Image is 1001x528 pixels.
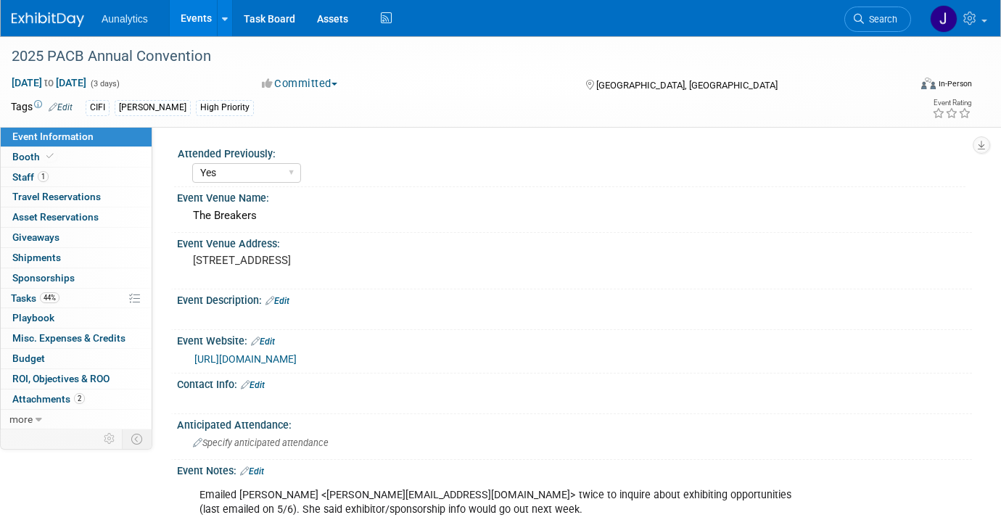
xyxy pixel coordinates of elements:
[251,337,275,347] a: Edit
[11,76,87,89] span: [DATE] [DATE]
[12,231,59,243] span: Giveaways
[42,77,56,88] span: to
[1,268,152,288] a: Sponsorships
[12,272,75,284] span: Sponsorships
[12,332,125,344] span: Misc. Expenses & Credits
[12,171,49,183] span: Staff
[1,329,152,348] a: Misc. Expenses & Credits
[1,187,152,207] a: Travel Reservations
[12,252,61,263] span: Shipments
[7,44,890,70] div: 2025 PACB Annual Convention
[830,75,972,97] div: Event Format
[1,289,152,308] a: Tasks44%
[40,292,59,303] span: 44%
[12,373,110,384] span: ROI, Objectives & ROO
[46,152,54,160] i: Booth reservation complete
[1,389,152,409] a: Attachments2
[177,289,972,308] div: Event Description:
[115,100,191,115] div: [PERSON_NAME]
[177,330,972,349] div: Event Website:
[12,312,54,323] span: Playbook
[12,12,84,27] img: ExhibitDay
[177,233,972,251] div: Event Venue Address:
[9,413,33,425] span: more
[930,5,957,33] img: Julie Grisanti-Cieslak
[240,466,264,477] a: Edit
[1,248,152,268] a: Shipments
[188,205,961,227] div: The Breakers
[1,127,152,147] a: Event Information
[102,13,148,25] span: Aunalytics
[177,460,972,479] div: Event Notes:
[1,369,152,389] a: ROI, Objectives & ROO
[1,349,152,368] a: Budget
[177,414,972,432] div: Anticipated Attendance:
[265,296,289,306] a: Edit
[1,228,152,247] a: Giveaways
[257,76,343,91] button: Committed
[1,410,152,429] a: more
[1,168,152,187] a: Staff1
[12,393,85,405] span: Attachments
[921,78,936,89] img: Format-Inperson.png
[86,100,110,115] div: CIFI
[74,393,85,404] span: 2
[12,131,94,142] span: Event Information
[89,79,120,88] span: (3 days)
[12,151,57,162] span: Booth
[177,374,972,392] div: Contact Info:
[1,207,152,227] a: Asset Reservations
[938,78,972,89] div: In-Person
[12,191,101,202] span: Travel Reservations
[189,481,817,524] div: Emailed [PERSON_NAME] <[PERSON_NAME][EMAIL_ADDRESS][DOMAIN_NAME]> twice to inquire about exhibiti...
[864,14,897,25] span: Search
[178,143,965,161] div: Attended Previously:
[12,211,99,223] span: Asset Reservations
[241,380,265,390] a: Edit
[596,80,778,91] span: [GEOGRAPHIC_DATA], [GEOGRAPHIC_DATA]
[11,99,73,116] td: Tags
[1,308,152,328] a: Playbook
[193,437,329,448] span: Specify anticipated attendance
[12,352,45,364] span: Budget
[11,292,59,304] span: Tasks
[194,353,297,365] a: [URL][DOMAIN_NAME]
[1,147,152,167] a: Booth
[196,100,254,115] div: High Priority
[932,99,971,107] div: Event Rating
[177,187,972,205] div: Event Venue Name:
[49,102,73,112] a: Edit
[38,171,49,182] span: 1
[844,7,911,32] a: Search
[123,429,152,448] td: Toggle Event Tabs
[193,254,493,267] pre: [STREET_ADDRESS]
[97,429,123,448] td: Personalize Event Tab Strip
